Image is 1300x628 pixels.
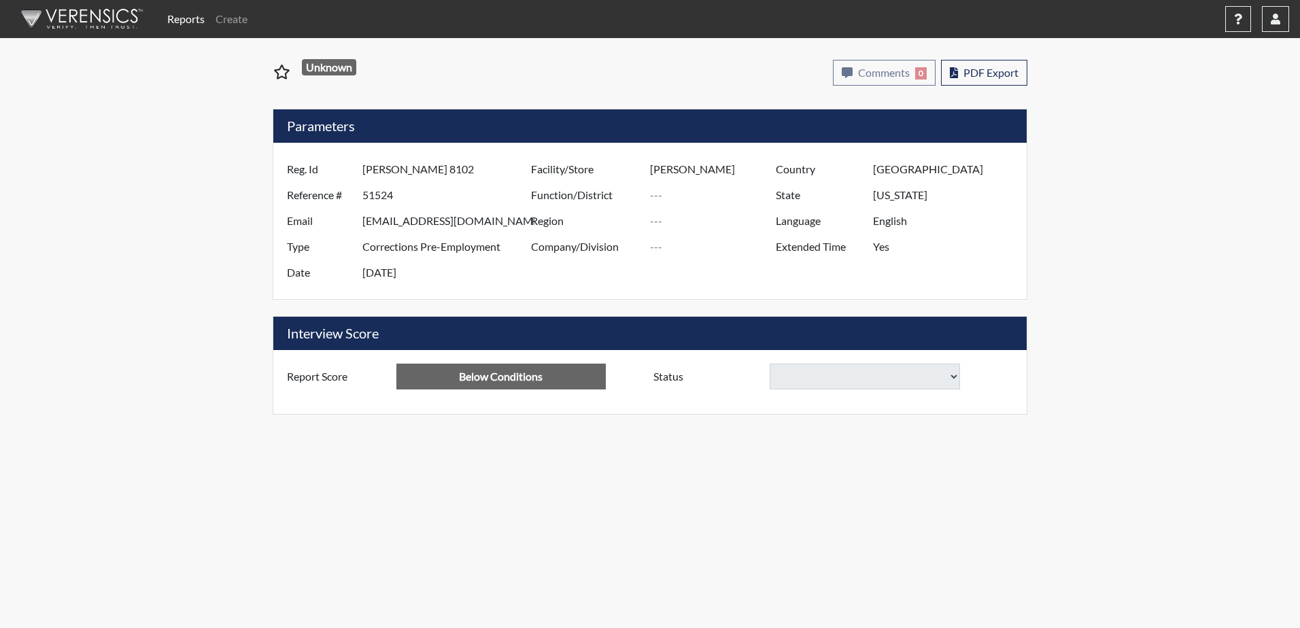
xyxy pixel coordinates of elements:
[915,67,927,80] span: 0
[521,208,650,234] label: Region
[963,66,1019,79] span: PDF Export
[277,208,362,234] label: Email
[873,156,1023,182] input: ---
[521,182,650,208] label: Function/District
[650,234,779,260] input: ---
[162,5,210,33] a: Reports
[362,156,534,182] input: ---
[362,260,534,285] input: ---
[643,364,1023,389] div: Document a decision to hire or decline a candiate
[766,234,873,260] label: Extended Time
[650,208,779,234] input: ---
[650,182,779,208] input: ---
[396,364,606,389] input: ---
[766,182,873,208] label: State
[650,156,779,182] input: ---
[302,59,357,75] span: Unknown
[362,182,534,208] input: ---
[766,156,873,182] label: Country
[766,208,873,234] label: Language
[277,182,362,208] label: Reference #
[833,60,936,86] button: Comments0
[643,364,770,389] label: Status
[273,109,1027,143] h5: Parameters
[858,66,910,79] span: Comments
[362,234,534,260] input: ---
[277,234,362,260] label: Type
[521,156,650,182] label: Facility/Store
[277,260,362,285] label: Date
[273,317,1027,350] h5: Interview Score
[873,208,1023,234] input: ---
[362,208,534,234] input: ---
[873,234,1023,260] input: ---
[873,182,1023,208] input: ---
[277,364,396,389] label: Report Score
[941,60,1027,86] button: PDF Export
[521,234,650,260] label: Company/Division
[210,5,253,33] a: Create
[277,156,362,182] label: Reg. Id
